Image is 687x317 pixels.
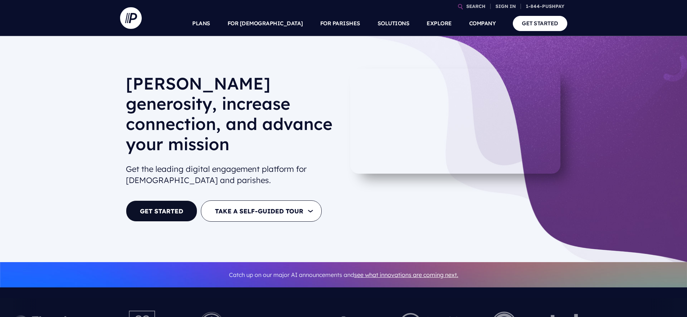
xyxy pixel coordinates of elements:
[354,271,458,278] a: see what innovations are coming next.
[192,11,210,36] a: PLANS
[201,200,322,222] button: TAKE A SELF-GUIDED TOUR
[126,73,338,160] h1: [PERSON_NAME] generosity, increase connection, and advance your mission
[126,200,197,222] a: GET STARTED
[126,267,562,283] p: Catch up on our major AI announcements and
[378,11,410,36] a: SOLUTIONS
[469,11,496,36] a: COMPANY
[126,161,338,189] h2: Get the leading digital engagement platform for [DEMOGRAPHIC_DATA] and parishes.
[513,16,567,31] a: GET STARTED
[320,11,360,36] a: FOR PARISHES
[427,11,452,36] a: EXPLORE
[228,11,303,36] a: FOR [DEMOGRAPHIC_DATA]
